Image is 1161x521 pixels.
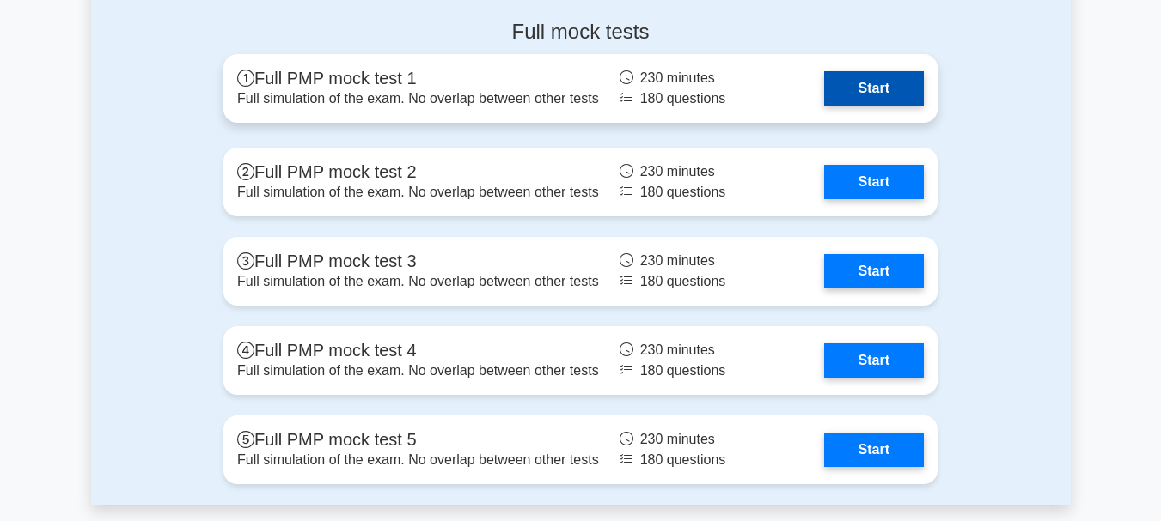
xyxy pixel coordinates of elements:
a: Start [824,254,924,288]
a: Start [824,71,924,106]
a: Start [824,165,924,199]
h4: Full mock tests [223,20,938,45]
a: Start [824,343,924,378]
a: Start [824,433,924,467]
